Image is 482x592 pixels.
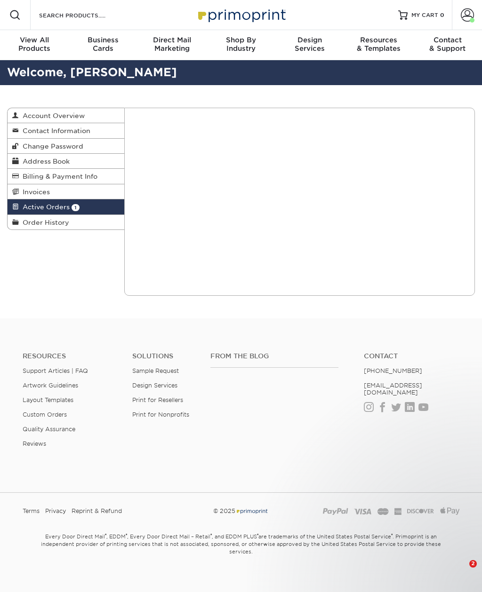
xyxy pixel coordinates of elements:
div: Marketing [138,36,207,53]
div: Industry [207,36,275,53]
span: Business [69,36,137,44]
div: © 2025 [166,504,316,518]
h4: From the Blog [210,352,338,360]
span: Shop By [207,36,275,44]
span: Address Book [19,158,70,165]
a: Print for Nonprofits [132,411,189,418]
a: BusinessCards [69,30,137,60]
div: & Support [413,36,482,53]
a: Contact& Support [413,30,482,60]
a: Print for Resellers [132,396,183,403]
a: Order History [8,215,124,229]
a: Resources& Templates [344,30,413,60]
span: Contact Information [19,127,90,134]
sup: ® [257,533,258,537]
a: Contact [364,352,459,360]
a: Artwork Guidelines [23,382,78,389]
a: Change Password [8,139,124,154]
div: Services [275,36,344,53]
input: SEARCH PRODUCTS..... [38,9,130,21]
h4: Resources [23,352,118,360]
a: Quality Assurance [23,426,75,433]
span: MY CART [411,11,438,19]
iframe: Intercom live chat [450,560,473,583]
sup: ® [210,533,212,537]
span: 0 [440,12,444,18]
a: Address Book [8,154,124,169]
sup: ® [126,533,127,537]
span: Active Orders [19,203,70,211]
small: Every Door Direct Mail , EDDM , Every Door Direct Mail – Retail , and EDDM PLUS are trademarks of... [7,529,475,578]
a: Design Services [132,382,177,389]
a: [PHONE_NUMBER] [364,367,422,374]
a: Shop ByIndustry [207,30,275,60]
a: Sample Request [132,367,179,374]
a: Invoices [8,184,124,199]
span: 2 [469,560,477,568]
span: Resources [344,36,413,44]
a: Custom Orders [23,411,67,418]
a: Support Articles | FAQ [23,367,88,374]
span: Billing & Payment Info [19,173,97,180]
a: Contact Information [8,123,124,138]
span: Invoices [19,188,50,196]
a: Account Overview [8,108,124,123]
a: DesignServices [275,30,344,60]
span: 1 [72,204,80,211]
span: Design [275,36,344,44]
a: Billing & Payment Info [8,169,124,184]
a: Layout Templates [23,396,73,403]
a: Direct MailMarketing [138,30,207,60]
div: Cards [69,36,137,53]
img: Primoprint [235,507,268,514]
img: Primoprint [194,5,288,25]
span: Order History [19,219,69,226]
h4: Solutions [132,352,196,360]
span: Contact [413,36,482,44]
a: Active Orders 1 [8,199,124,214]
span: Account Overview [19,112,85,119]
a: Reprint & Refund [72,504,122,518]
span: Change Password [19,142,83,150]
div: & Templates [344,36,413,53]
sup: ® [105,533,106,537]
iframe: Google Customer Reviews [2,563,80,589]
a: Privacy [45,504,66,518]
span: Direct Mail [138,36,207,44]
a: Terms [23,504,40,518]
a: Reviews [23,440,46,447]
